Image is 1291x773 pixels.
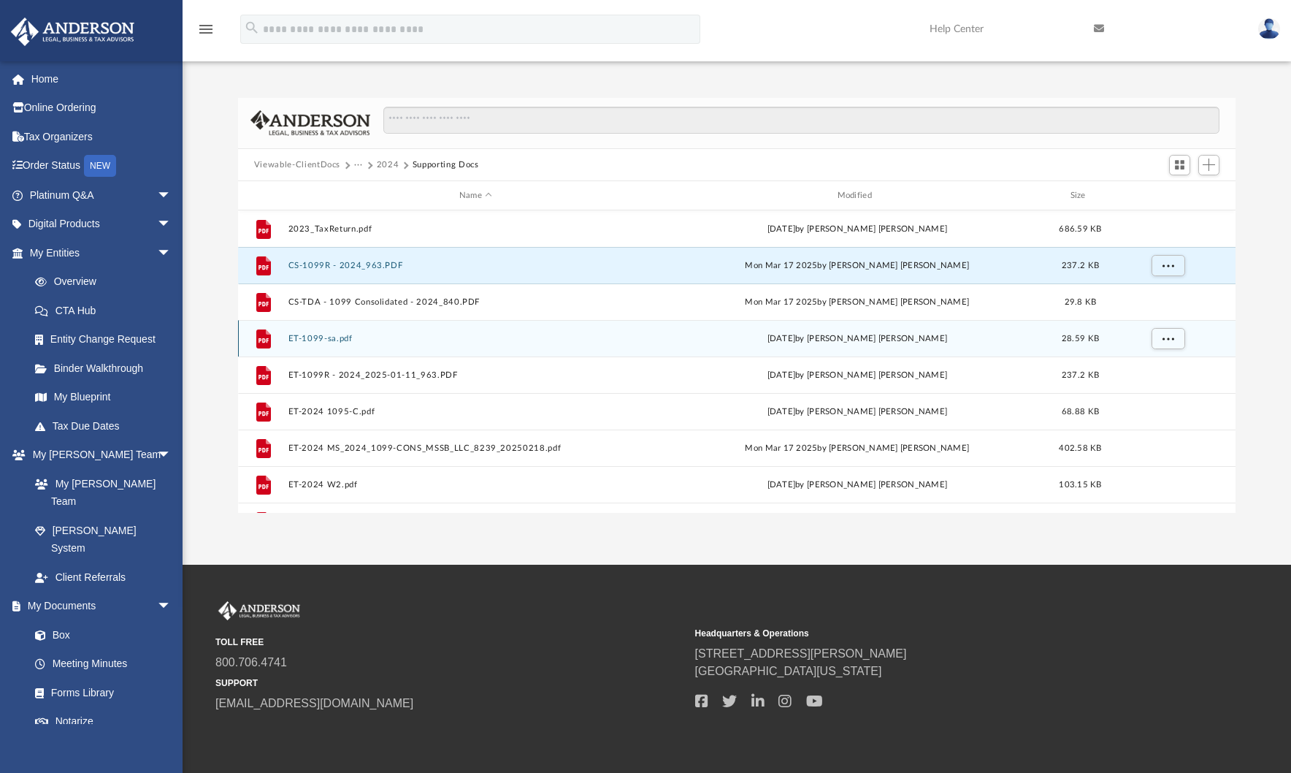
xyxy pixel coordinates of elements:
span: 68.88 KB [1062,408,1099,416]
a: Client Referrals [20,563,186,592]
a: Binder Walkthrough [20,354,194,383]
button: Supporting Docs [413,159,479,172]
span: arrow_drop_down [157,592,186,622]
div: Mon Mar 17 2025 by [PERSON_NAME] [PERSON_NAME] [670,259,1045,273]
span: 29.8 KB [1064,298,1096,306]
button: ET-2024 W2.pdf [288,480,663,490]
div: grid [238,210,1236,513]
div: [DATE] by [PERSON_NAME] [PERSON_NAME] [670,405,1045,419]
button: ET-1099-sa.pdf [288,334,663,343]
input: Search files and folders [383,107,1220,134]
div: [DATE] by [PERSON_NAME] [PERSON_NAME] [670,332,1045,346]
div: NEW [84,155,116,177]
button: ··· [354,159,364,172]
i: search [244,20,260,36]
a: My [PERSON_NAME] Teamarrow_drop_down [10,441,186,470]
button: Add [1198,155,1220,175]
div: Mon Mar 17 2025 by [PERSON_NAME] [PERSON_NAME] [670,296,1045,309]
span: arrow_drop_down [157,441,186,471]
div: [DATE] by [PERSON_NAME] [PERSON_NAME] [670,369,1045,382]
a: [STREET_ADDRESS][PERSON_NAME] [695,647,907,660]
a: My Blueprint [20,383,186,412]
a: Notarize [20,707,186,736]
a: CTA Hub [20,296,194,325]
button: Switch to Grid View [1169,155,1191,175]
a: [PERSON_NAME] System [20,516,186,563]
img: User Pic [1258,18,1280,39]
a: Tax Due Dates [20,411,194,441]
button: 2023_TaxReturn.pdf [288,224,663,234]
a: Forms Library [20,678,179,707]
small: Headquarters & Operations [695,627,1165,640]
div: Name [287,189,662,202]
a: My Documentsarrow_drop_down [10,592,186,621]
span: arrow_drop_down [157,180,186,210]
button: CS-TDA - 1099 Consolidated - 2024_840.PDF [288,297,663,307]
a: [EMAIL_ADDRESS][DOMAIN_NAME] [215,697,413,709]
span: 103.15 KB [1059,481,1101,489]
i: menu [197,20,215,38]
a: Meeting Minutes [20,650,186,679]
span: arrow_drop_down [157,238,186,268]
button: More options [1151,255,1184,277]
div: Modified [669,189,1044,202]
span: 237.2 KB [1062,371,1099,379]
span: 237.2 KB [1062,262,1099,270]
small: SUPPORT [215,677,685,690]
a: 800.706.4741 [215,656,287,669]
span: 28.59 KB [1062,335,1099,343]
div: id [245,189,281,202]
div: Mon Mar 17 2025 by [PERSON_NAME] [PERSON_NAME] [670,442,1045,455]
a: Digital Productsarrow_drop_down [10,210,194,239]
div: [DATE] by [PERSON_NAME] [PERSON_NAME] [670,223,1045,236]
a: Online Ordering [10,94,194,123]
small: TOLL FREE [215,636,685,649]
a: Order StatusNEW [10,151,194,181]
button: More options [1151,328,1184,350]
div: Size [1051,189,1109,202]
a: [GEOGRAPHIC_DATA][US_STATE] [695,665,882,677]
a: My Entitiesarrow_drop_down [10,238,194,267]
a: Box [20,620,179,650]
span: 686.59 KB [1059,225,1101,233]
button: ET-1099R - 2024_2025-01-11_963.PDF [288,370,663,380]
a: My [PERSON_NAME] Team [20,469,179,516]
span: arrow_drop_down [157,210,186,240]
button: Viewable-ClientDocs [254,159,340,172]
div: id [1116,189,1218,202]
button: CS-1099R - 2024_963.PDF [288,261,663,270]
a: menu [197,28,215,38]
a: Home [10,64,194,94]
span: 402.58 KB [1059,444,1101,452]
img: Anderson Advisors Platinum Portal [7,18,139,46]
button: ET-2024 MS_2024_1099-CONS_MSSB_LLC_8239_20250218.pdf [288,443,663,453]
button: 2024 [377,159,399,172]
img: Anderson Advisors Platinum Portal [215,601,303,620]
button: ET-2024 1095-C.pdf [288,407,663,416]
a: Tax Organizers [10,122,194,151]
a: Platinum Q&Aarrow_drop_down [10,180,194,210]
a: Overview [20,267,194,297]
div: [DATE] by [PERSON_NAME] [PERSON_NAME] [670,479,1045,492]
a: Entity Change Request [20,325,194,354]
